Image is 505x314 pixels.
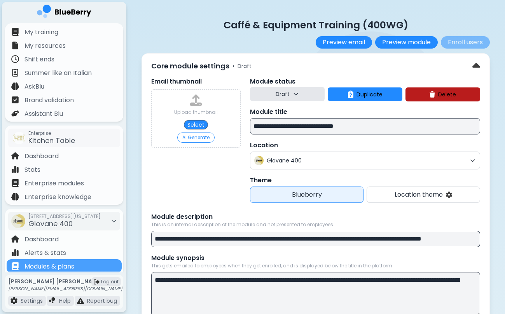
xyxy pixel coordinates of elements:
button: Enroll users [441,36,490,49]
p: Modules & plans [24,262,74,271]
p: [PERSON_NAME] [PERSON_NAME] [8,278,122,285]
img: file icon [11,152,19,160]
p: Settings [21,297,43,304]
img: down chevron [472,60,480,72]
p: Alerts & stats [24,248,66,258]
button: Preview email [316,36,372,49]
p: Report bug [87,297,117,304]
p: [PERSON_NAME][EMAIL_ADDRESS][DOMAIN_NAME] [8,286,122,292]
p: My resources [24,41,66,51]
img: file icon [11,235,19,243]
p: Theme [250,176,480,185]
button: Duplicate [328,87,402,101]
span: Giovane 400 [267,157,467,164]
img: file icon [11,262,19,270]
button: Select [184,120,208,129]
img: file icon [11,166,19,173]
p: Enterprise knowledge [24,192,91,202]
p: Core module settings [151,61,229,72]
img: file icon [10,297,17,304]
span: Log out [101,279,119,285]
p: Brand validation [24,96,74,105]
p: Shift ends [24,55,54,64]
img: settings [446,192,452,198]
p: Module title [250,107,480,117]
p: Location [250,141,480,150]
span: Enterprise [28,130,75,136]
img: file icon [11,42,19,49]
img: delete [430,91,435,98]
img: file icon [11,28,19,36]
p: Module description [151,212,480,222]
img: file icon [11,110,19,117]
p: AskBlu [24,82,44,91]
p: Dashboard [24,152,59,161]
img: file icon [49,297,56,304]
img: file icon [11,179,19,187]
span: Delete [438,91,456,98]
p: Help [59,297,71,304]
p: Location theme [395,190,443,199]
span: Kitchen Table [28,136,75,145]
div: Draft [231,63,252,70]
p: My training [24,28,58,37]
img: file icon [11,55,19,63]
img: file icon [11,249,19,256]
span: Giovane 400 [28,219,73,229]
img: file icon [11,96,19,104]
p: Module status [250,77,480,86]
img: company thumbnail [254,156,264,165]
img: duplicate [348,91,353,98]
p: Assistant Blu [24,109,63,119]
div: Upload thumbnail [174,109,218,115]
img: file icon [11,69,19,77]
p: Module synopsis [151,253,480,263]
p: Stats [24,165,40,174]
p: Draft [276,91,290,98]
p: Summer like an Italian [24,68,92,78]
button: Draft [250,87,325,101]
img: file icon [77,297,84,304]
p: Enterprise modules [24,179,84,188]
img: company logo [37,5,91,21]
img: file icon [11,193,19,201]
img: file icon [11,82,19,90]
span: [STREET_ADDRESS][US_STATE] [28,213,101,220]
img: company thumbnail [13,132,25,144]
button: Preview module [375,36,438,49]
img: upload [190,94,202,106]
img: logout [94,279,100,285]
p: This is an internal description of the module and not presented to employees [151,222,480,228]
p: Dashboard [24,235,59,244]
p: This gets emailed to employees when they get enrolled, and is displayed below the title in the pl... [151,263,480,269]
p: Blueberry [253,190,360,199]
span: • [232,62,234,70]
button: AI Generate [177,133,215,143]
img: company thumbnail [11,214,25,228]
p: Caffé & Equipment Training (400WG) [142,19,490,31]
p: Email thumbnail [151,77,241,86]
button: Delete [405,87,480,101]
span: Duplicate [356,91,383,98]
